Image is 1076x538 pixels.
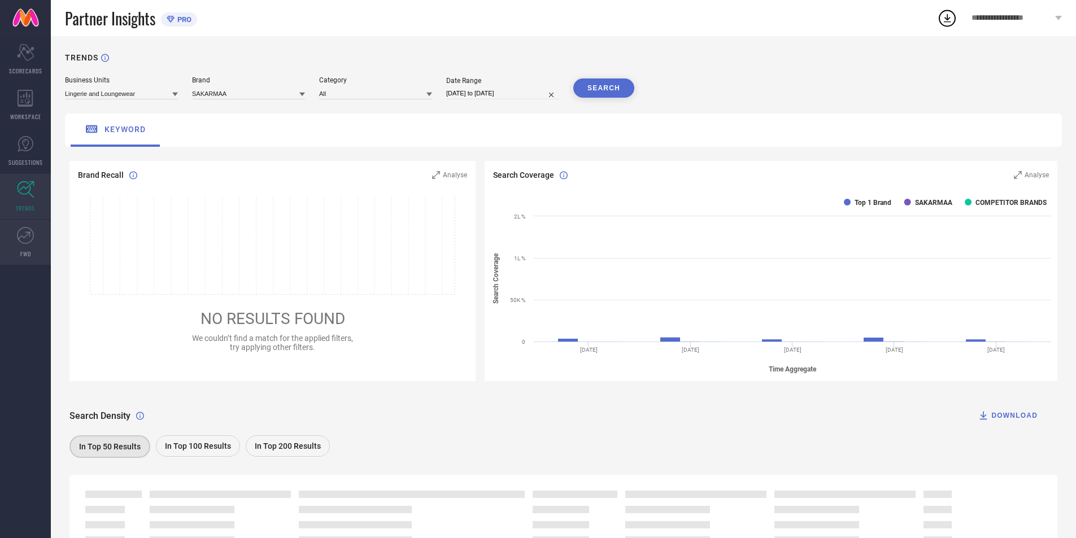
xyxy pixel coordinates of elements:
[492,253,500,304] tspan: Search Coverage
[1025,171,1049,179] span: Analyse
[165,441,231,450] span: In Top 100 Results
[784,347,801,353] text: [DATE]
[9,67,42,75] span: SCORECARDS
[175,15,191,24] span: PRO
[192,334,353,352] span: We couldn’t find a match for the applied filters, try applying other filters.
[20,250,31,258] span: FWD
[978,410,1038,421] div: DOWNLOAD
[432,171,440,179] svg: Zoom
[16,204,35,212] span: TRENDS
[65,7,155,30] span: Partner Insights
[192,76,305,84] div: Brand
[976,199,1047,207] text: COMPETITOR BRANDS
[522,339,525,345] text: 0
[65,76,178,84] div: Business Units
[78,170,124,180] span: Brand Recall
[319,76,432,84] div: Category
[915,199,953,207] text: SAKARMAA
[446,88,559,99] input: Select date range
[682,347,700,353] text: [DATE]
[514,213,525,220] text: 2L %
[855,199,891,207] text: Top 1 Brand
[514,255,525,261] text: 1L %
[1014,171,1022,179] svg: Zoom
[573,78,634,98] button: SEARCH
[201,309,345,328] span: NO RESULTS FOUND
[79,442,141,451] span: In Top 50 Results
[493,170,554,180] span: Search Coverage
[446,77,559,85] div: Date Range
[964,404,1052,427] button: DOWNLOAD
[69,410,130,421] span: Search Density
[580,347,598,353] text: [DATE]
[10,112,41,121] span: WORKSPACE
[65,53,98,62] h1: TRENDS
[104,125,146,134] span: keyword
[769,365,817,373] tspan: Time Aggregate
[443,171,467,179] span: Analyse
[937,8,957,28] div: Open download list
[510,297,525,303] text: 50K %
[988,347,1005,353] text: [DATE]
[8,158,43,167] span: SUGGESTIONS
[886,347,903,353] text: [DATE]
[255,441,321,450] span: In Top 200 Results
